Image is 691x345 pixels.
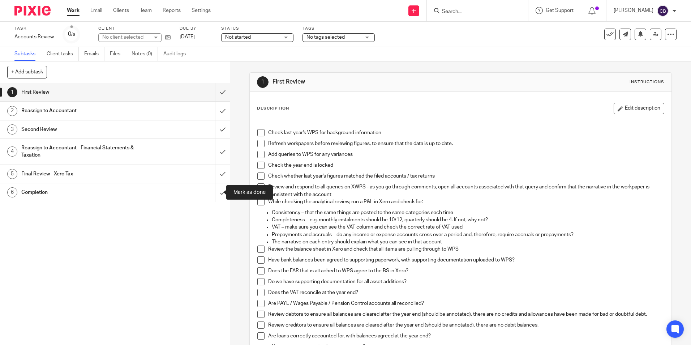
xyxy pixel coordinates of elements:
[268,198,664,205] p: While checking the analytical review, run a P&L in Xero and check for:
[272,231,664,238] p: Prepayments and accruals – do any income or expense accounts cross over a period and, therefore, ...
[102,34,149,41] div: No client selected
[302,26,375,31] label: Tags
[272,209,664,216] p: Consistency – that the same things are posted to the same categories each time
[7,106,17,116] div: 2
[268,140,664,147] p: Refresh workpapers before reviewing figures, to ensure that the data is up to date.
[614,7,653,14] p: [PERSON_NAME]
[268,300,664,307] p: Are PAYE / Wages Payable / Pension Control accounts all reconciled?
[257,76,269,88] div: 1
[657,5,669,17] img: svg%3E
[132,47,158,61] a: Notes (0)
[268,267,664,274] p: Does the FAR that is attached to WPS agree to the BS in Xero?
[21,105,146,116] h1: Reassign to Accountant
[268,311,664,318] p: Review debtors to ensure all balances are cleared after the year end (should be annotated), there...
[110,47,126,61] a: Files
[268,278,664,285] p: Do we have supporting documentation for all asset additions?
[163,7,181,14] a: Reports
[221,26,293,31] label: Status
[7,187,17,197] div: 6
[192,7,211,14] a: Settings
[14,26,54,31] label: Task
[268,129,664,136] p: Check last year's WPS for background information
[21,169,146,179] h1: Final Review - Xero Tax
[14,6,51,16] img: Pixie
[21,187,146,198] h1: Completion
[268,151,664,158] p: Add queries to WPS for any variances
[14,47,41,61] a: Subtasks
[441,9,506,15] input: Search
[272,238,664,246] p: The narrative on each entry should explain what you can see in that account
[272,216,664,223] p: Completeness – e.g. monthly instalments should be 10/12, quarterly should be 4. If not, why not?
[180,26,212,31] label: Due by
[7,66,47,78] button: + Add subtask
[163,47,191,61] a: Audit logs
[84,47,104,61] a: Emails
[7,124,17,135] div: 3
[306,35,345,40] span: No tags selected
[257,106,289,111] p: Description
[268,332,664,340] p: Are loans correctly accounted for, with balances agreed at the year end?
[47,47,79,61] a: Client tasks
[268,183,664,198] p: Review and respond to all queries on XWPS - as you go through comments, open all accounts associa...
[268,289,664,296] p: Does the VAT reconcile at the year end?
[180,34,195,39] span: [DATE]
[14,33,54,41] div: Accounts Review
[71,33,75,37] small: /6
[140,7,152,14] a: Team
[68,30,75,38] div: 0
[7,169,17,179] div: 5
[21,142,146,161] h1: Reassign to Accountant - Financial Statements & Taxation
[7,146,17,157] div: 4
[546,8,574,13] span: Get Support
[113,7,129,14] a: Clients
[268,321,664,329] p: Review creditors to ensure all balances are cleared after the year end (should be annotated), the...
[21,87,146,98] h1: First Review
[268,162,664,169] p: Check the year end is locked
[21,124,146,135] h1: Second Review
[630,79,664,85] div: Instructions
[90,7,102,14] a: Email
[272,78,476,86] h1: First Review
[272,223,664,231] p: VAT – make sure you can see the VAT column and check the correct rate of VAT used
[268,256,664,264] p: Have bank balances been agreed to supporting paperwork, with supporting documentation uploaded to...
[225,35,251,40] span: Not started
[67,7,80,14] a: Work
[268,172,664,180] p: Check whether last year's figures matched the filed accounts / tax returns
[7,87,17,97] div: 1
[614,103,664,114] button: Edit description
[268,246,664,253] p: Review the balance sheet in Xero and check that all items are pulling through to WPS
[98,26,171,31] label: Client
